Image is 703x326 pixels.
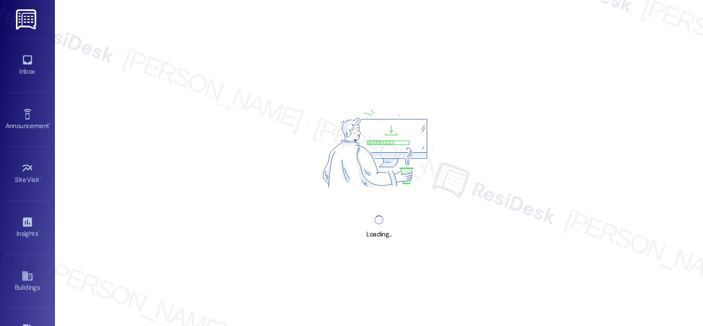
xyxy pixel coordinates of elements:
img: ResiDesk Logo [16,9,38,30]
div: Loading... [366,229,391,240]
span: • [49,120,51,128]
a: Inbox [5,51,49,80]
a: Site Visit • [5,159,49,189]
a: Buildings [5,267,49,296]
a: Insights • [5,213,49,242]
span: • [40,174,41,182]
span: • [38,228,40,236]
